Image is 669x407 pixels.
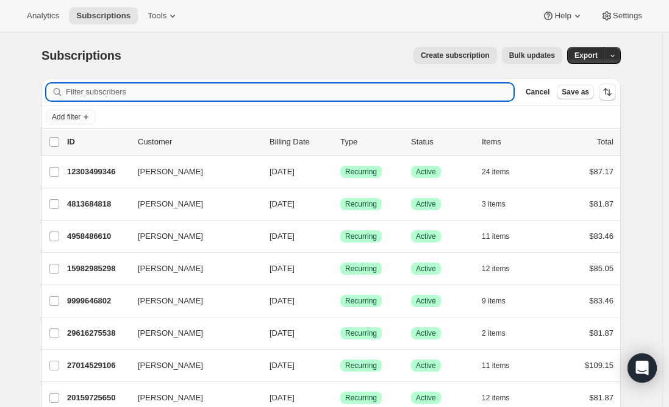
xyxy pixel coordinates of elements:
span: [PERSON_NAME] [138,295,203,307]
p: Billing Date [270,136,331,148]
button: Cancel [521,85,554,99]
span: [DATE] [270,296,295,305]
span: 24 items [482,167,509,177]
span: [DATE] [270,328,295,338]
button: 12 items [482,260,523,277]
span: Recurring [345,167,377,177]
span: Active [416,232,436,241]
div: 20159725650[PERSON_NAME][DATE]SuccessRecurringSuccessActive12 items$81.87 [67,389,614,406]
div: 4958486610[PERSON_NAME][DATE]SuccessRecurringSuccessActive11 items$83.46 [67,228,614,245]
span: Cancel [526,87,549,97]
span: Recurring [345,328,377,338]
span: Recurring [345,264,377,274]
p: 27014529106 [67,359,128,372]
span: $81.87 [589,393,614,402]
span: Active [416,361,436,370]
span: Add filter [52,112,80,122]
button: [PERSON_NAME] [131,259,252,278]
span: 12 items [482,264,509,274]
span: Settings [613,11,642,21]
p: Customer [138,136,260,148]
button: 11 items [482,228,523,245]
div: IDCustomerBilling DateTypeStatusItemsTotal [67,136,614,148]
p: 15982985298 [67,263,128,275]
p: Status [411,136,472,148]
span: [PERSON_NAME] [138,198,203,210]
div: 12303499346[PERSON_NAME][DATE]SuccessRecurringSuccessActive24 items$87.17 [67,163,614,180]
span: [PERSON_NAME] [138,263,203,275]
span: Subscriptions [41,49,121,62]
span: Active [416,393,436,403]
p: 12303499346 [67,166,128,178]
div: Open Intercom Messenger [628,353,657,383]
span: 11 items [482,232,509,241]
span: Save as [562,87,589,97]
span: $87.17 [589,167,614,176]
span: [DATE] [270,264,295,273]
button: Create subscription [413,47,497,64]
button: Save as [557,85,594,99]
span: [DATE] [270,361,295,370]
span: Analytics [27,11,59,21]
div: 9999646802[PERSON_NAME][DATE]SuccessRecurringSuccessActive9 items$83.46 [67,292,614,310]
p: 29616275538 [67,327,128,339]
span: [DATE] [270,232,295,241]
span: Export [574,51,598,60]
span: $85.05 [589,264,614,273]
span: $83.46 [589,232,614,241]
p: 20159725650 [67,392,128,404]
span: Help [554,11,571,21]
button: [PERSON_NAME] [131,324,252,343]
span: $81.87 [589,328,614,338]
span: Tools [148,11,166,21]
span: Active [416,167,436,177]
button: [PERSON_NAME] [131,227,252,246]
span: Recurring [345,199,377,209]
span: 2 items [482,328,506,338]
button: 11 items [482,357,523,374]
button: [PERSON_NAME] [131,194,252,214]
button: 12 items [482,389,523,406]
p: 9999646802 [67,295,128,307]
span: 3 items [482,199,506,209]
button: 3 items [482,196,519,213]
span: $109.15 [585,361,614,370]
input: Filter subscribers [66,83,513,101]
span: Recurring [345,393,377,403]
button: Export [567,47,605,64]
span: Active [416,328,436,338]
div: 29616275538[PERSON_NAME][DATE]SuccessRecurringSuccessActive2 items$81.87 [67,325,614,342]
span: $83.46 [589,296,614,305]
p: ID [67,136,128,148]
span: Active [416,264,436,274]
p: Total [597,136,614,148]
p: 4958486610 [67,230,128,242]
span: [PERSON_NAME] [138,359,203,372]
button: 9 items [482,292,519,310]
span: 9 items [482,296,506,306]
span: [PERSON_NAME] [138,327,203,339]
span: $81.87 [589,199,614,208]
button: Settings [593,7,649,24]
button: Analytics [20,7,66,24]
div: 15982985298[PERSON_NAME][DATE]SuccessRecurringSuccessActive12 items$85.05 [67,260,614,277]
button: 24 items [482,163,523,180]
div: Type [340,136,401,148]
span: Subscriptions [76,11,131,21]
button: Help [535,7,590,24]
span: [DATE] [270,393,295,402]
div: 4813684818[PERSON_NAME][DATE]SuccessRecurringSuccessActive3 items$81.87 [67,196,614,213]
span: Recurring [345,296,377,306]
p: 4813684818 [67,198,128,210]
button: Add filter [46,110,95,124]
button: Subscriptions [69,7,138,24]
span: Active [416,199,436,209]
span: [PERSON_NAME] [138,392,203,404]
button: Bulk updates [502,47,562,64]
button: 2 items [482,325,519,342]
button: Tools [140,7,186,24]
button: [PERSON_NAME] [131,356,252,375]
span: 11 items [482,361,509,370]
span: [PERSON_NAME] [138,166,203,178]
button: Sort the results [599,83,616,101]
